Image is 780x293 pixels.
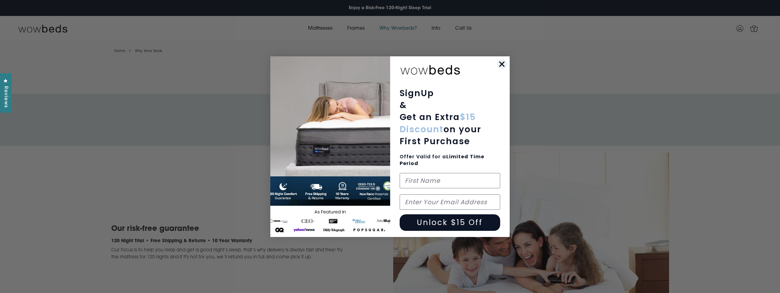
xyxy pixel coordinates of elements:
[400,61,461,78] img: wowbeds-logo-2
[400,194,500,210] input: Enter Your Email Address
[270,56,390,237] img: 654b37c0-041b-4dc1-9035-2cedd1fa2a67.jpeg
[400,173,500,188] input: First Name
[400,214,500,231] button: Unlock $15 Off
[497,59,507,69] button: Close dialog
[400,153,485,167] span: Limited Time Period
[400,111,481,147] span: Get an Extra on your First Purchase
[400,153,485,167] span: Offer Valid for a
[400,99,407,111] span: &
[400,87,434,99] span: SignUp
[2,86,10,108] span: Reviews
[400,111,476,135] span: $15 Discount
